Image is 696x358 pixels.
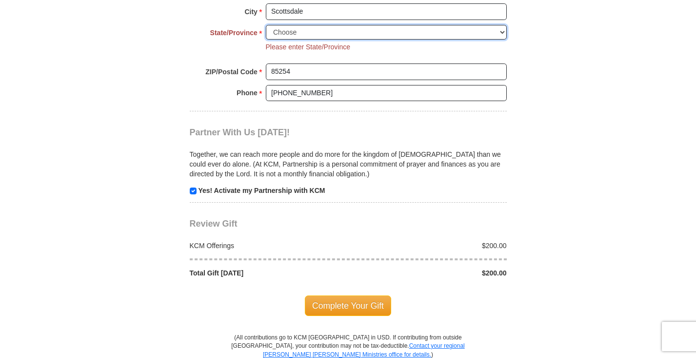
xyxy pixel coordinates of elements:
p: Together, we can reach more people and do more for the kingdom of [DEMOGRAPHIC_DATA] than we coul... [190,149,507,179]
strong: ZIP/Postal Code [205,65,258,79]
strong: City [244,5,257,19]
div: $200.00 [348,268,512,278]
div: Total Gift [DATE] [184,268,348,278]
li: Please enter State/Province [266,42,351,52]
strong: Phone [237,86,258,100]
span: Partner With Us [DATE]! [190,127,290,137]
div: KCM Offerings [184,241,348,251]
strong: State/Province [210,26,258,40]
div: $200.00 [348,241,512,251]
span: Complete Your Gift [305,295,391,316]
span: Review Gift [190,219,238,229]
strong: Yes! Activate my Partnership with KCM [198,187,325,194]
